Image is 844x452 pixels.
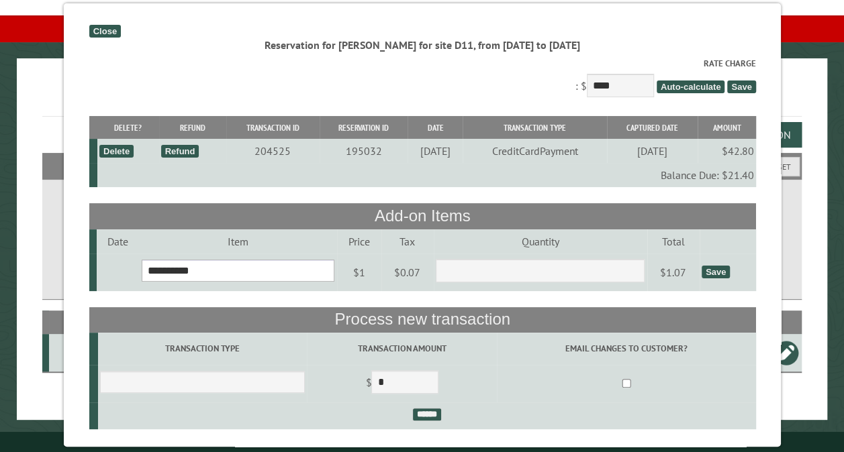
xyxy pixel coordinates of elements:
[307,365,497,402] td: $
[647,253,699,291] td: $1.07
[381,253,433,291] td: $0.07
[433,229,647,253] td: Quantity
[336,229,381,253] td: Price
[606,139,697,163] td: [DATE]
[499,342,753,355] label: Email changes to customer?
[139,229,336,253] td: Item
[96,229,139,253] td: Date
[319,139,408,163] td: 195032
[97,116,158,139] th: Delete?
[309,342,495,355] label: Transaction Amount
[158,116,226,139] th: Refund
[160,145,199,158] div: Refund
[697,139,755,163] td: $42.80
[226,139,319,163] td: 204525
[89,203,755,229] th: Add-on Items
[697,116,755,139] th: Amount
[89,57,755,101] div: : $
[54,346,106,359] div: D11
[463,116,606,139] th: Transaction Type
[656,80,724,93] span: Auto-calculate
[89,38,755,52] div: Reservation for [PERSON_NAME] for site D11, from [DATE] to [DATE]
[727,80,755,93] span: Save
[319,116,408,139] th: Reservation ID
[408,116,463,139] th: Date
[701,266,729,278] div: Save
[89,307,755,333] th: Process new transaction
[89,25,120,38] div: Close
[408,139,463,163] td: [DATE]
[42,153,802,178] h2: Filters
[336,253,381,291] td: $1
[647,229,699,253] td: Total
[381,229,433,253] td: Tax
[97,163,755,187] td: Balance Due: $21.40
[463,139,606,163] td: CreditCardPayment
[226,116,319,139] th: Transaction ID
[89,57,755,70] label: Rate Charge
[42,80,802,117] h1: Reservations
[49,310,108,334] th: Site
[99,145,133,158] div: Delete
[99,342,304,355] label: Transaction Type
[606,116,697,139] th: Captured Date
